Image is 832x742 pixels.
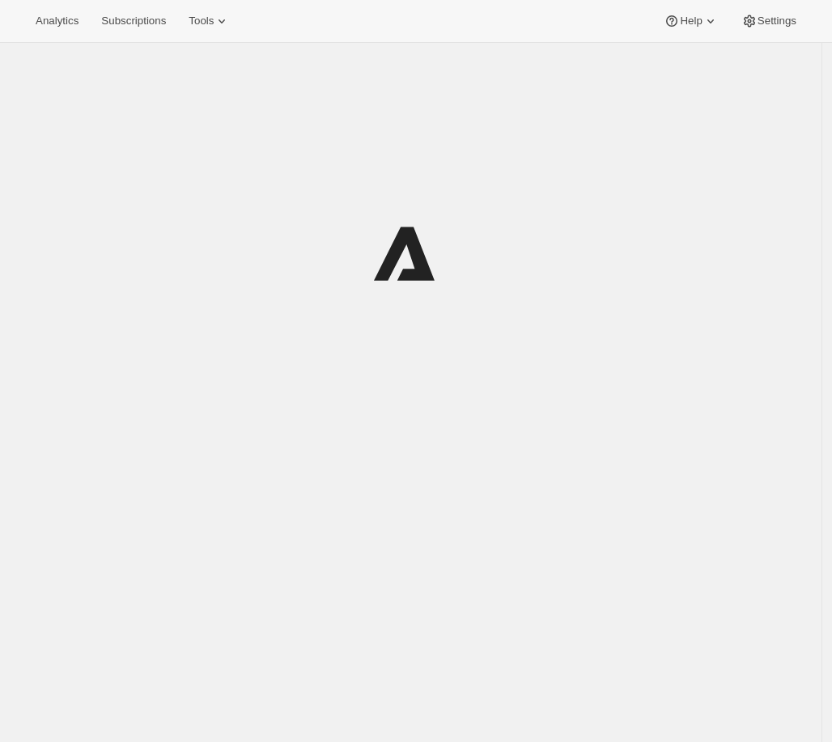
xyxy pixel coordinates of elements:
[179,10,240,32] button: Tools
[101,15,166,28] span: Subscriptions
[680,15,702,28] span: Help
[654,10,728,32] button: Help
[36,15,79,28] span: Analytics
[732,10,806,32] button: Settings
[758,15,796,28] span: Settings
[189,15,214,28] span: Tools
[26,10,88,32] button: Analytics
[91,10,176,32] button: Subscriptions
